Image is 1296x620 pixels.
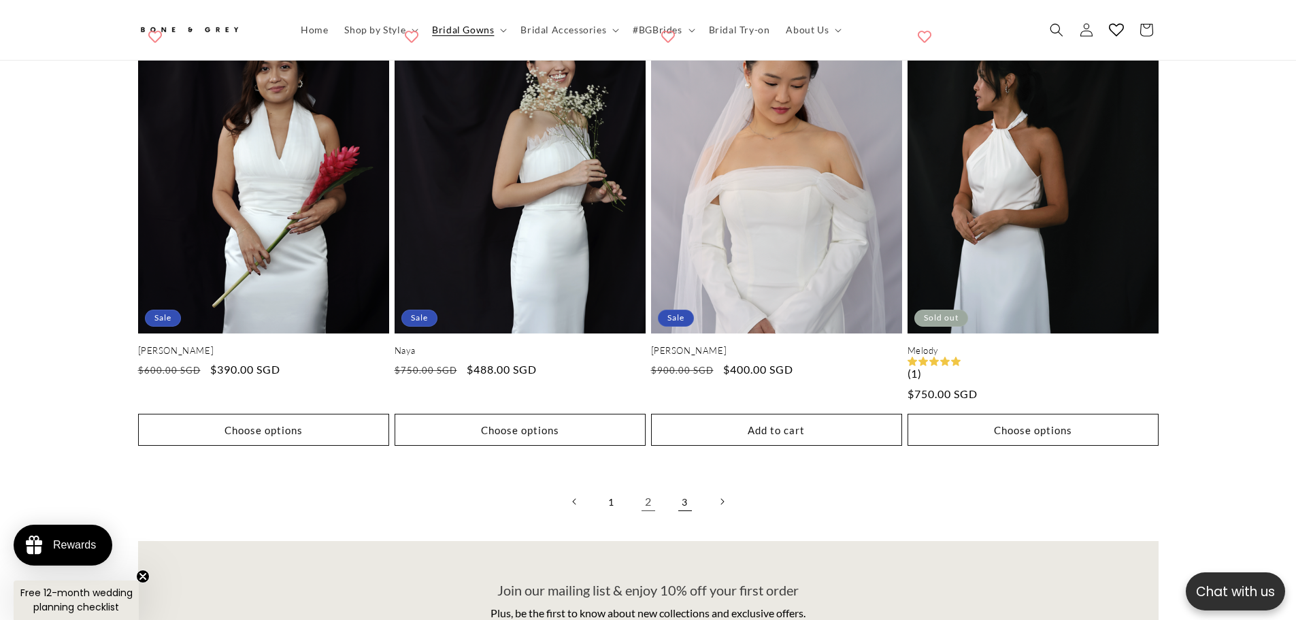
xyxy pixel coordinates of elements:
[701,16,778,44] a: Bridal Try-on
[138,19,240,42] img: Bone and Grey Bridal
[670,487,700,517] a: Page 3
[138,487,1159,517] nav: Pagination
[908,414,1159,446] button: Choose options
[911,23,938,50] button: Add to wishlist
[398,23,425,50] button: Add to wishlist
[520,24,606,36] span: Bridal Accessories
[133,14,279,46] a: Bone and Grey Bridal
[778,16,847,44] summary: About Us
[424,16,512,44] summary: Bridal Gowns
[654,23,682,50] button: Add to wishlist
[786,24,829,36] span: About Us
[625,16,700,44] summary: #BGBrides
[395,414,646,446] button: Choose options
[293,16,336,44] a: Home
[491,606,805,619] span: Plus, be the first to know about new collections and exclusive offers.
[908,345,1159,357] a: Melody
[633,24,682,36] span: #BGBrides
[53,539,96,551] div: Rewards
[432,24,494,36] span: Bridal Gowns
[1186,582,1285,602] p: Chat with us
[597,487,627,517] a: Page 1
[142,23,169,50] button: Add to wishlist
[138,345,389,357] a: [PERSON_NAME]
[1186,572,1285,610] button: Open chatbox
[395,345,646,357] a: Naya
[512,16,625,44] summary: Bridal Accessories
[633,487,663,517] a: Page 2
[651,414,902,446] button: Add to cart
[1042,15,1071,45] summary: Search
[709,24,770,36] span: Bridal Try-on
[336,16,424,44] summary: Shop by Style
[560,487,590,517] a: Previous page
[14,581,139,620] div: Free 12-month wedding planning checklistClose teaser
[707,487,737,517] a: Next page
[136,570,150,583] button: Close teaser
[497,582,799,598] span: Join our mailing list & enjoy 10% off your first order
[344,24,405,36] span: Shop by Style
[651,345,902,357] a: [PERSON_NAME]
[138,414,389,446] button: Choose options
[301,24,328,36] span: Home
[20,586,133,614] span: Free 12-month wedding planning checklist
